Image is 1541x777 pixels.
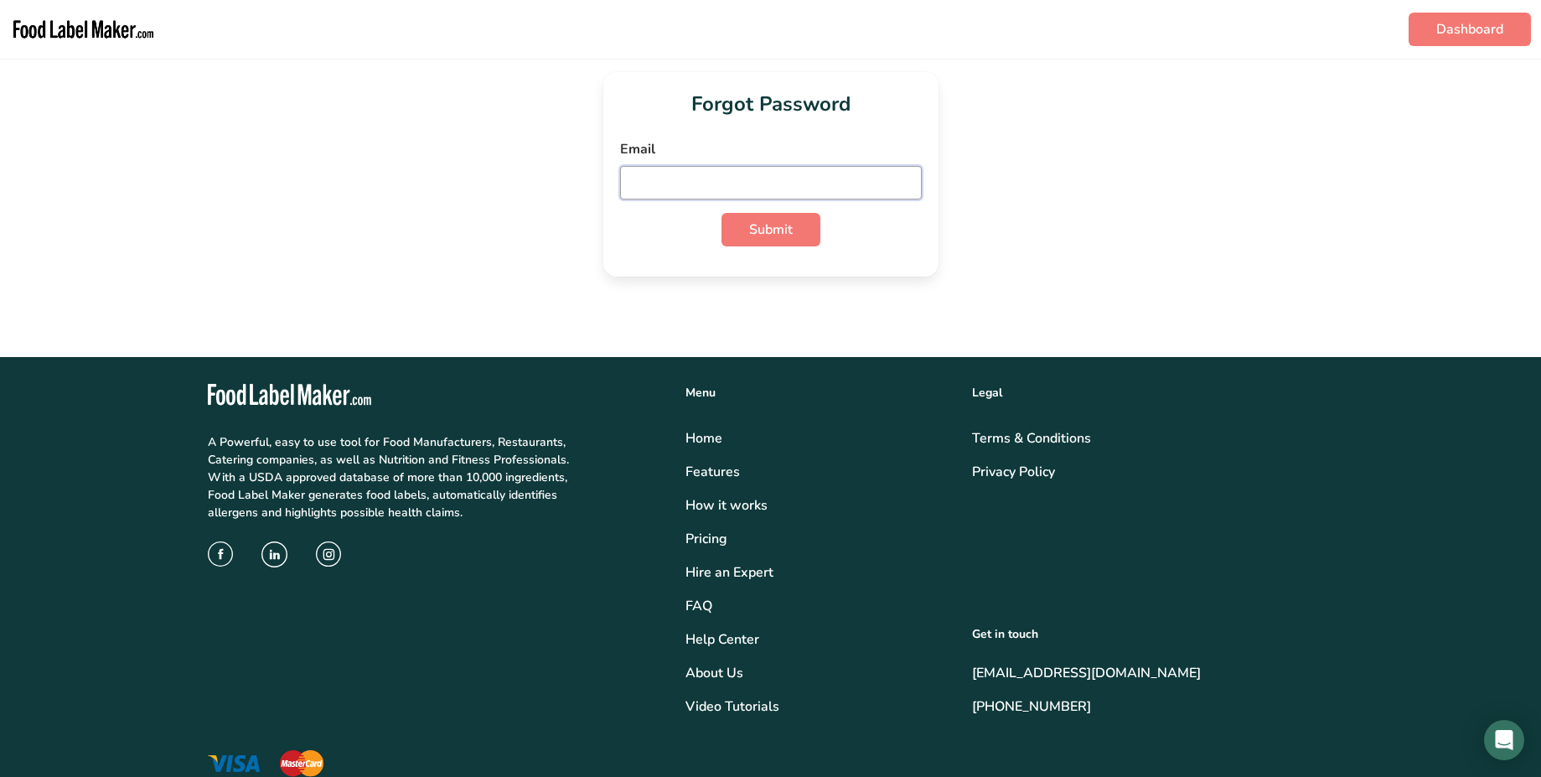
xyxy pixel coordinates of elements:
[972,663,1334,683] a: [EMAIL_ADDRESS][DOMAIN_NAME]
[972,428,1334,448] a: Terms & Conditions
[972,384,1334,401] div: Legal
[685,495,952,515] div: How it works
[620,89,922,119] h1: Forgot Password
[685,596,952,616] a: FAQ
[721,213,820,246] button: Submit
[10,7,157,52] img: Food Label Maker
[685,529,952,549] a: Pricing
[685,697,952,717] a: Video Tutorials
[685,462,952,482] a: Features
[208,755,260,772] img: visa
[685,384,952,401] div: Menu
[972,625,1334,643] div: Get in touch
[1409,13,1531,46] a: Dashboard
[749,220,793,240] span: Submit
[1484,720,1524,760] div: Open Intercom Messenger
[972,697,1334,717] a: [PHONE_NUMBER]
[972,462,1334,482] a: Privacy Policy
[208,433,574,521] p: A Powerful, easy to use tool for Food Manufacturers, Restaurants, Catering companies, as well as ...
[685,663,952,683] a: About Us
[685,562,952,583] a: Hire an Expert
[685,629,952,650] a: Help Center
[685,428,952,448] a: Home
[620,139,922,159] label: Email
